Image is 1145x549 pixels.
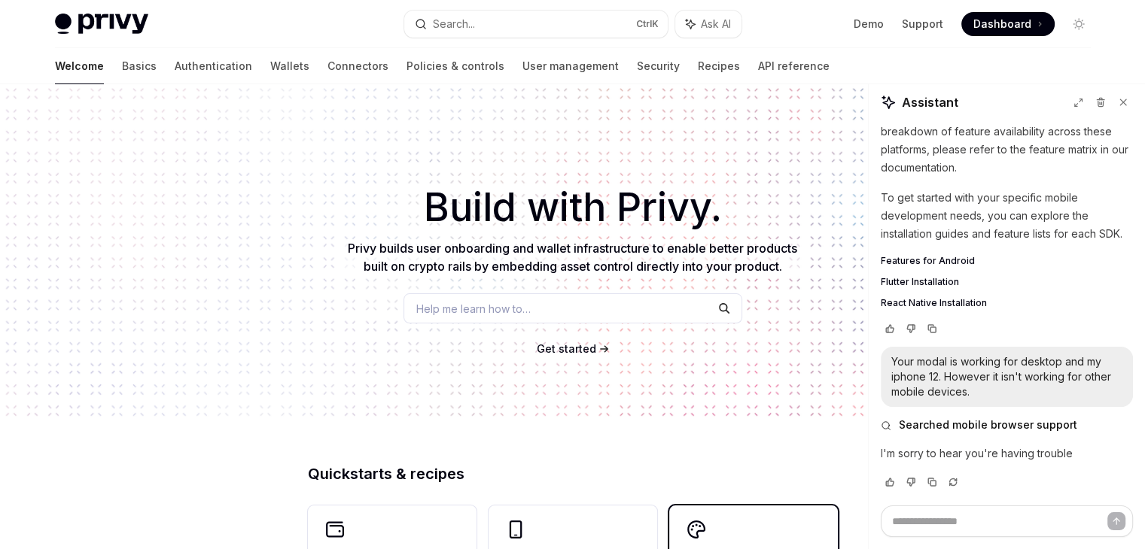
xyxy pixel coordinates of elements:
button: Search...CtrlK [404,11,668,38]
a: React Native Installation [881,297,1133,309]
button: Ask AI [675,11,742,38]
span: Ask AI [701,17,731,32]
div: Your modal is working for desktop and my iphone 12. However it isn't working for other mobile dev... [891,354,1122,399]
span: Get started [537,342,596,355]
a: Wallets [270,48,309,84]
a: Flutter Installation [881,276,1133,288]
a: Connectors [327,48,388,84]
div: Search... [433,15,475,33]
span: Assistant [902,93,958,111]
a: Recipes [698,48,740,84]
span: Flutter Installation [881,276,959,288]
span: React Native Installation [881,297,987,309]
a: User management [522,48,619,84]
span: Searched mobile browser support [899,417,1077,432]
a: Policies & controls [407,48,504,84]
button: Searched mobile browser support [881,417,1133,432]
p: I'm sorry to hear you're having trouble [881,444,1133,463]
span: Ctrl K [636,18,659,30]
a: Get started [537,341,596,356]
img: light logo [55,14,148,35]
p: To get started with your specific mobile development needs, you can explore the installation guid... [881,189,1133,243]
a: Welcome [55,48,104,84]
a: API reference [758,48,830,84]
button: Send message [1107,512,1125,530]
span: Features for Android [881,255,975,267]
span: Help me learn how to… [416,301,531,317]
a: Features for Android [881,255,1133,267]
a: Support [902,17,943,32]
a: Dashboard [961,12,1055,36]
span: Build with Privy. [424,194,722,221]
a: Basics [122,48,157,84]
a: Demo [854,17,884,32]
span: Privy builds user onboarding and wallet infrastructure to enable better products built on crypto ... [348,241,797,274]
a: Authentication [175,48,252,84]
span: Dashboard [973,17,1031,32]
a: Security [637,48,680,84]
span: Quickstarts & recipes [308,466,464,481]
button: Toggle dark mode [1067,12,1091,36]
